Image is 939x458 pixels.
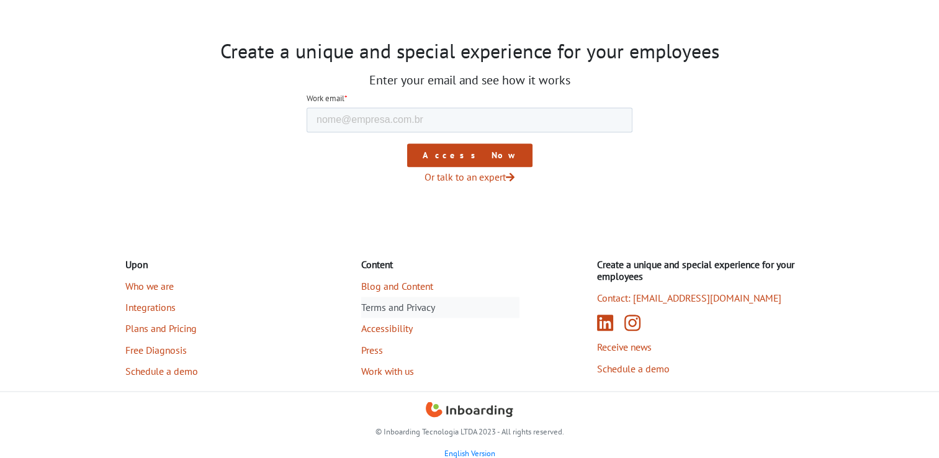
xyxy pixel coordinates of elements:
a: Accessibility [361,318,519,339]
h4: Upon [125,259,284,271]
a: Press (opens in new tab) [361,339,519,360]
h4: Create a unique and special experience for your employees [597,259,814,282]
p: © Inboarding Tecnologia LTDA 2023 - All rights reserved. [125,425,814,437]
iframe: Form 1 [307,92,632,167]
font: Or talk to an expert [425,171,506,183]
a: English Version [444,447,495,458]
a: Linkedin (opens in new tab) [597,307,618,338]
a: Or talk to an expert [425,171,514,183]
h4: Content [361,259,519,271]
h3: Enter your email and see how it works [307,73,632,88]
a: Schedule a demo [597,357,814,379]
a: Terms and Privacy [361,297,519,318]
a: Plans and Pricing [125,318,284,339]
a: Schedule a demo [125,360,284,381]
a: Who we are [125,276,284,297]
a: Instagram (opens in new tab) [624,307,640,338]
img: Inboarding [426,402,513,420]
a: Integrations [125,297,284,318]
a: Free Diagnostics (opens in new tab) [125,339,284,360]
h2: Create a unique and special experience for your employees [125,39,814,63]
a: Receive news (opens in new tab) [597,336,814,357]
a: Work with us [361,360,519,381]
a: Inboarding Home Page [426,402,513,420]
a: Blog & Content (opens in new tab) [361,276,519,297]
a: Contact: [EMAIL_ADDRESS][DOMAIN_NAME] [597,287,814,308]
